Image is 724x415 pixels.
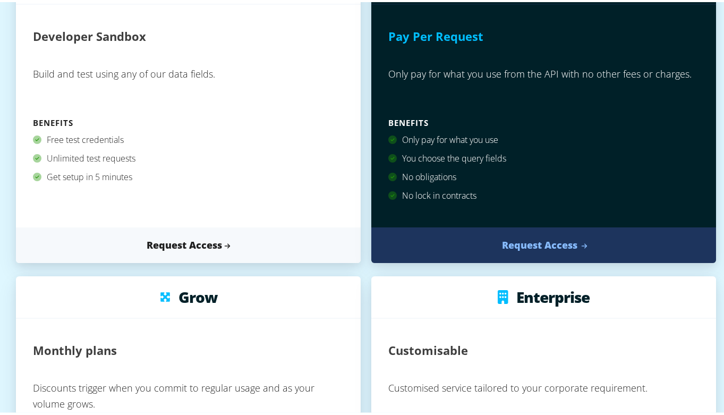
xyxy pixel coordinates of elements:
div: Get setup in 5 minutes [33,166,344,184]
div: No lock in contracts [388,184,699,203]
p: Only pay for what you use from the API with no other fees or charges. [388,60,699,113]
div: Free test credentials [33,129,344,147]
h2: Developer Sandbox [33,20,146,49]
a: Request Access [371,225,716,261]
h2: Pay Per Request [388,20,483,49]
h3: Grow [178,287,217,303]
h2: Monthly plans [33,334,117,363]
p: Build and test using any of our data fields. [33,60,344,113]
div: No obligations [388,166,699,184]
a: Request Access [16,225,361,261]
div: Only pay for what you use [388,129,699,147]
div: Unlimited test requests [33,147,344,166]
h2: Customisable [388,334,468,363]
div: You choose the query fields [388,147,699,166]
h3: Enterprise [516,287,590,303]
